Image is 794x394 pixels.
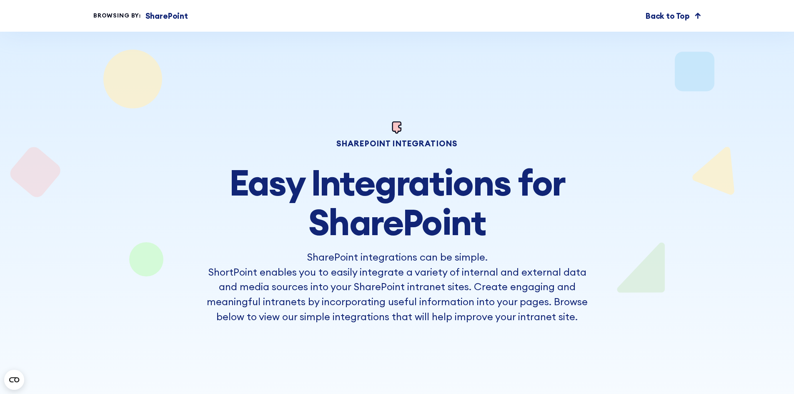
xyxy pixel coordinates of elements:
[200,163,594,242] h2: Easy Integrations for SharePoint
[200,140,594,147] h1: sharepoint integrations
[200,250,594,265] h3: SharePoint integrations can be simple.
[644,297,794,394] iframe: Chat Widget
[646,10,701,22] a: Back to Top
[4,370,24,390] button: Open CMP widget
[200,265,594,324] p: ShortPoint enables you to easily integrate a variety of internal and external data and media sour...
[93,11,141,20] div: Browsing by:
[145,10,188,22] p: SharePoint
[646,10,690,22] p: Back to Top
[644,297,794,394] div: Widget συνομιλίας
